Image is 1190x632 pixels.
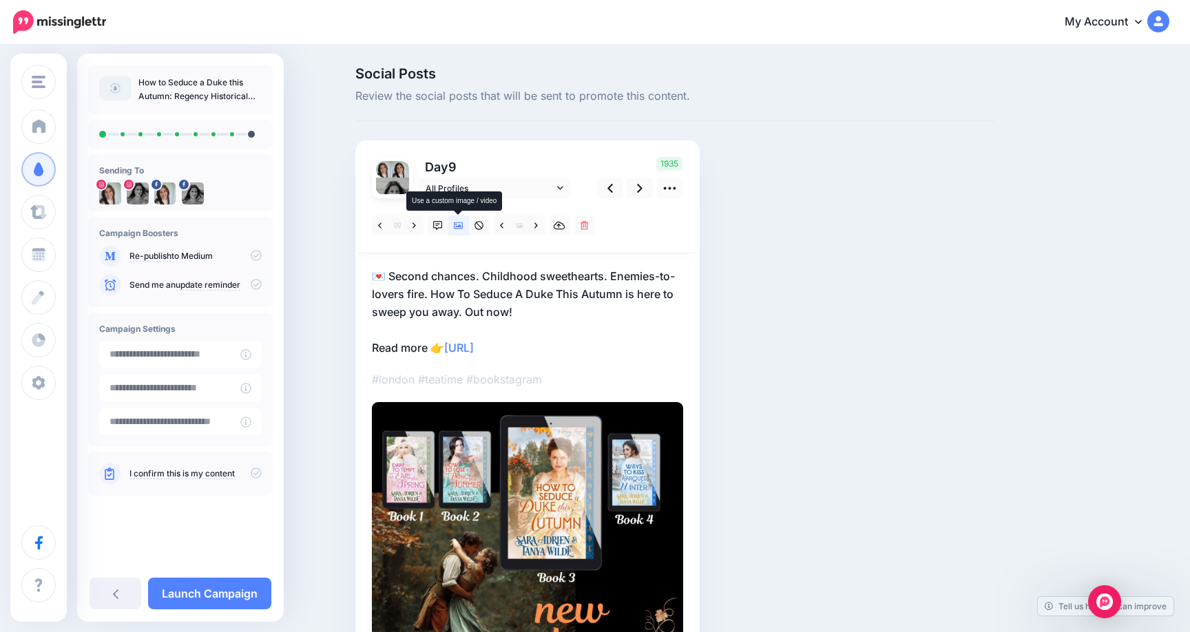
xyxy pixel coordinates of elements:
[32,76,45,88] img: menu.png
[154,182,176,204] img: 286517796_112211598185265_7057169745321971129_n-bsa131547.jpg
[99,324,262,334] h4: Campaign Settings
[448,160,457,174] span: 9
[393,161,409,178] img: 293016242_1658122754562695_1628822998186471977_n-bsa131548.jpg
[176,280,240,291] a: update reminder
[99,182,121,204] img: 293016242_1658122754562695_1628822998186471977_n-bsa131548.jpg
[1038,597,1173,615] a: Tell us how we can improve
[419,157,572,177] p: Day
[1051,6,1169,39] a: My Account
[129,279,262,291] p: Send me an
[372,370,683,388] p: #london #teatime #bookstagram
[129,250,262,262] p: to Medium
[376,178,409,211] img: 459796831_122100157700531277_8624812783453845795_n-bsa149905.jpg
[99,165,262,176] h4: Sending To
[656,157,682,171] span: 1935
[99,228,262,238] h4: Campaign Boosters
[419,178,570,198] a: All Profiles
[182,182,204,204] img: 459796831_122100157700531277_8624812783453845795_n-bsa149905.jpg
[355,87,994,105] span: Review the social posts that will be sent to promote this content.
[138,76,262,103] p: How to Seduce a Duke this Autumn: Regency Historical Romance (Wedding Fever Book 3) Kindle Edition
[99,76,132,101] img: article-default-image-icon.png
[13,10,106,34] img: Missinglettr
[444,341,474,355] a: [URL]
[1088,585,1121,618] div: Open Intercom Messenger
[129,251,171,262] a: Re-publish
[129,468,235,479] a: I confirm this is my content
[426,181,554,196] span: All Profiles
[372,267,683,357] p: 💌 Second chances. Childhood sweethearts. Enemies-to-lovers fire. How To Seduce A Duke This Autumn...
[355,67,994,81] span: Social Posts
[127,182,149,204] img: 460637207_530472572832180_4152874456120998966_n-bsa149904.jpg
[376,161,393,178] img: 286517796_112211598185265_7057169745321971129_n-bsa131547.jpg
